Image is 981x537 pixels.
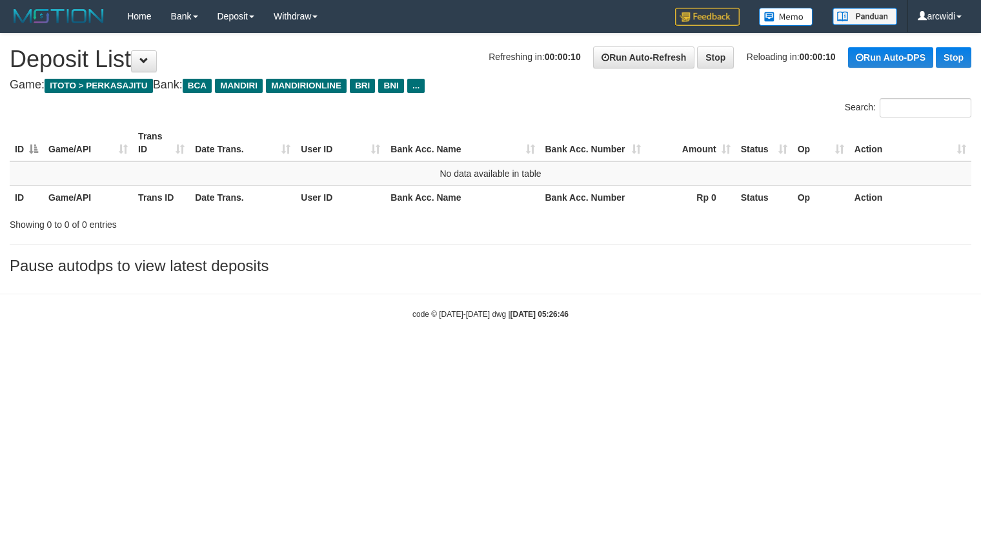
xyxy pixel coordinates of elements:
[736,185,793,209] th: Status
[747,52,836,62] span: Reloading in:
[540,125,646,161] th: Bank Acc. Number: activate to sort column ascending
[10,79,971,92] h4: Game: Bank:
[296,185,385,209] th: User ID
[849,185,971,209] th: Action
[45,79,153,93] span: ITOTO > PERKASAJITU
[10,6,108,26] img: MOTION_logo.png
[849,125,971,161] th: Action: activate to sort column ascending
[385,125,540,161] th: Bank Acc. Name: activate to sort column ascending
[133,185,190,209] th: Trans ID
[10,125,43,161] th: ID: activate to sort column descending
[10,213,399,231] div: Showing 0 to 0 of 0 entries
[845,98,971,117] label: Search:
[793,125,849,161] th: Op: activate to sort column ascending
[848,47,933,68] a: Run Auto-DPS
[10,185,43,209] th: ID
[10,161,971,186] td: No data available in table
[407,79,425,93] span: ...
[296,125,385,161] th: User ID: activate to sort column ascending
[190,125,296,161] th: Date Trans.: activate to sort column ascending
[759,8,813,26] img: Button%20Memo.svg
[793,185,849,209] th: Op
[675,8,740,26] img: Feedback.jpg
[833,8,897,25] img: panduan.png
[133,125,190,161] th: Trans ID: activate to sort column ascending
[43,185,133,209] th: Game/API
[385,185,540,209] th: Bank Acc. Name
[378,79,403,93] span: BNI
[697,46,734,68] a: Stop
[540,185,646,209] th: Bank Acc. Number
[10,46,971,72] h1: Deposit List
[736,125,793,161] th: Status: activate to sort column ascending
[511,310,569,319] strong: [DATE] 05:26:46
[880,98,971,117] input: Search:
[350,79,375,93] span: BRI
[43,125,133,161] th: Game/API: activate to sort column ascending
[646,185,736,209] th: Rp 0
[646,125,736,161] th: Amount: activate to sort column ascending
[10,258,971,274] h3: Pause autodps to view latest deposits
[489,52,580,62] span: Refreshing in:
[183,79,212,93] span: BCA
[800,52,836,62] strong: 00:00:10
[936,47,971,68] a: Stop
[593,46,694,68] a: Run Auto-Refresh
[545,52,581,62] strong: 00:00:10
[190,185,296,209] th: Date Trans.
[412,310,569,319] small: code © [DATE]-[DATE] dwg |
[215,79,263,93] span: MANDIRI
[266,79,347,93] span: MANDIRIONLINE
